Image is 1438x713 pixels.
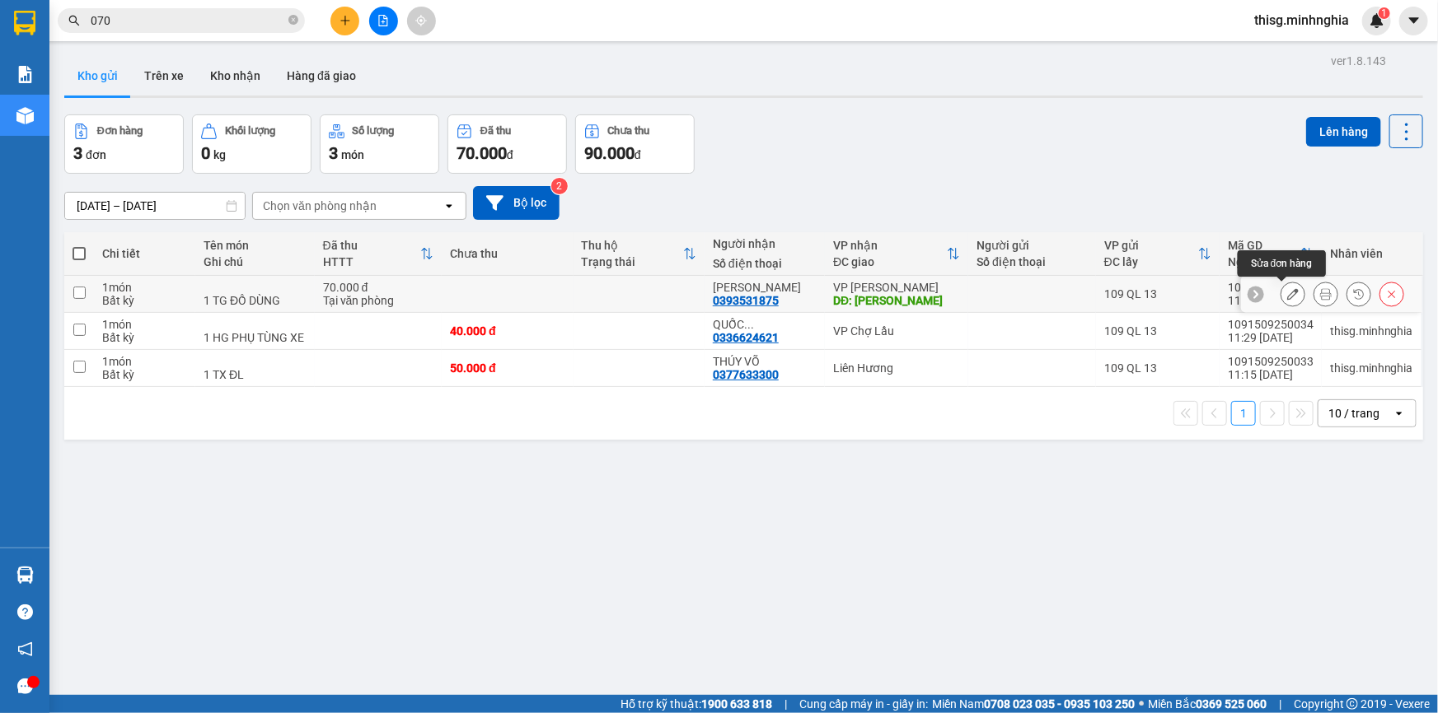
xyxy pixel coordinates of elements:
span: notification [17,641,33,657]
div: Khối lượng [225,125,275,137]
b: [PERSON_NAME] [95,11,233,31]
div: Mã GD [1228,239,1300,252]
div: Ngày ĐH [1228,255,1300,268]
button: Số lượng3món [320,114,439,174]
input: Tìm tên, số ĐT hoặc mã đơn [91,12,285,30]
span: món [341,148,364,161]
svg: open [443,199,456,212]
div: ĐC giao [833,255,947,268]
span: environment [95,40,108,53]
strong: 0708 023 035 - 0935 103 250 [984,697,1135,711]
button: Chưa thu90.000đ [575,114,695,174]
sup: 2 [551,178,568,194]
button: 1 [1231,401,1256,426]
button: Đơn hàng3đơn [64,114,184,174]
div: Tên món [204,239,307,252]
div: 1 TG ĐỒ DÙNG [204,294,307,307]
div: 0336624621 [713,331,779,344]
button: Hàng đã giao [274,56,369,96]
div: 1091509250033 [1228,355,1314,368]
img: logo-vxr [14,11,35,35]
div: 10 / trang [1328,405,1379,422]
span: message [17,678,33,694]
span: plus [340,15,351,26]
span: 70.000 [457,143,507,163]
div: 1 món [102,281,187,294]
div: Sửa đơn hàng [1281,282,1305,306]
li: 02523854854 [7,57,314,77]
span: 1 [1381,7,1387,19]
span: ... [744,318,754,331]
b: GỬI : 109 QL 13 [7,103,166,130]
div: Đã thu [323,239,421,252]
span: 3 [329,143,338,163]
div: Chưa thu [608,125,650,137]
span: thisg.minhnghia [1241,10,1362,30]
div: 70.000 đ [323,281,434,294]
img: warehouse-icon [16,566,34,584]
div: 11:34 [DATE] [1228,294,1314,307]
div: Sửa đơn hàng [1238,250,1326,277]
button: plus [330,7,359,35]
div: 109 QL 13 [1104,287,1211,301]
button: file-add [369,7,398,35]
div: Số điện thoại [977,255,1088,268]
span: Cung cấp máy in - giấy in: [799,695,928,713]
sup: 1 [1379,7,1390,19]
span: close-circle [288,15,298,25]
span: Hỗ trợ kỹ thuật: [621,695,772,713]
span: question-circle [17,604,33,620]
span: Miền Nam [932,695,1135,713]
div: Thu hộ [582,239,683,252]
th: Toggle SortBy [1220,232,1322,276]
div: Đơn hàng [97,125,143,137]
div: Nhân viên [1330,247,1413,260]
span: file-add [377,15,389,26]
span: đ [635,148,641,161]
div: Tại văn phòng [323,294,434,307]
span: 90.000 [584,143,635,163]
span: đơn [86,148,106,161]
div: ĐC lấy [1104,255,1198,268]
div: HTTT [323,255,421,268]
div: 11:29 [DATE] [1228,331,1314,344]
div: Trạng thái [582,255,683,268]
img: solution-icon [16,66,34,83]
div: THÚY VÕ [713,355,817,368]
div: 1091509250034 [1228,318,1314,331]
div: Ghi chú [204,255,307,268]
div: ver 1.8.143 [1331,52,1386,70]
div: Đã thu [480,125,511,137]
div: 109 QL 13 [1104,324,1211,338]
div: 1 HG PHỤ TÙNG XE [204,331,307,344]
span: aim [415,15,427,26]
div: QUỐC (0822796843) [713,318,817,331]
span: kg [213,148,226,161]
button: Bộ lọc [473,186,560,220]
div: 1 món [102,355,187,368]
span: copyright [1347,698,1358,710]
div: 11:15 [DATE] [1228,368,1314,381]
div: Chưa thu [450,247,564,260]
div: Người gửi [977,239,1088,252]
span: close-circle [288,13,298,29]
span: 0 [201,143,210,163]
span: đ [507,148,513,161]
li: 01 [PERSON_NAME] [7,36,314,57]
div: VP nhận [833,239,947,252]
div: VP [PERSON_NAME] [833,281,960,294]
div: VP Chợ Lầu [833,324,960,338]
button: Kho nhận [197,56,274,96]
div: Số lượng [353,125,395,137]
div: 1091509250035 [1228,281,1314,294]
th: Toggle SortBy [1096,232,1220,276]
img: warehouse-icon [16,107,34,124]
div: 1 TX ĐL [204,368,307,381]
span: Miền Bắc [1148,695,1267,713]
img: icon-new-feature [1370,13,1384,28]
button: aim [407,7,436,35]
span: phone [95,60,108,73]
div: Bất kỳ [102,294,187,307]
span: 3 [73,143,82,163]
div: 50.000 đ [450,361,564,375]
